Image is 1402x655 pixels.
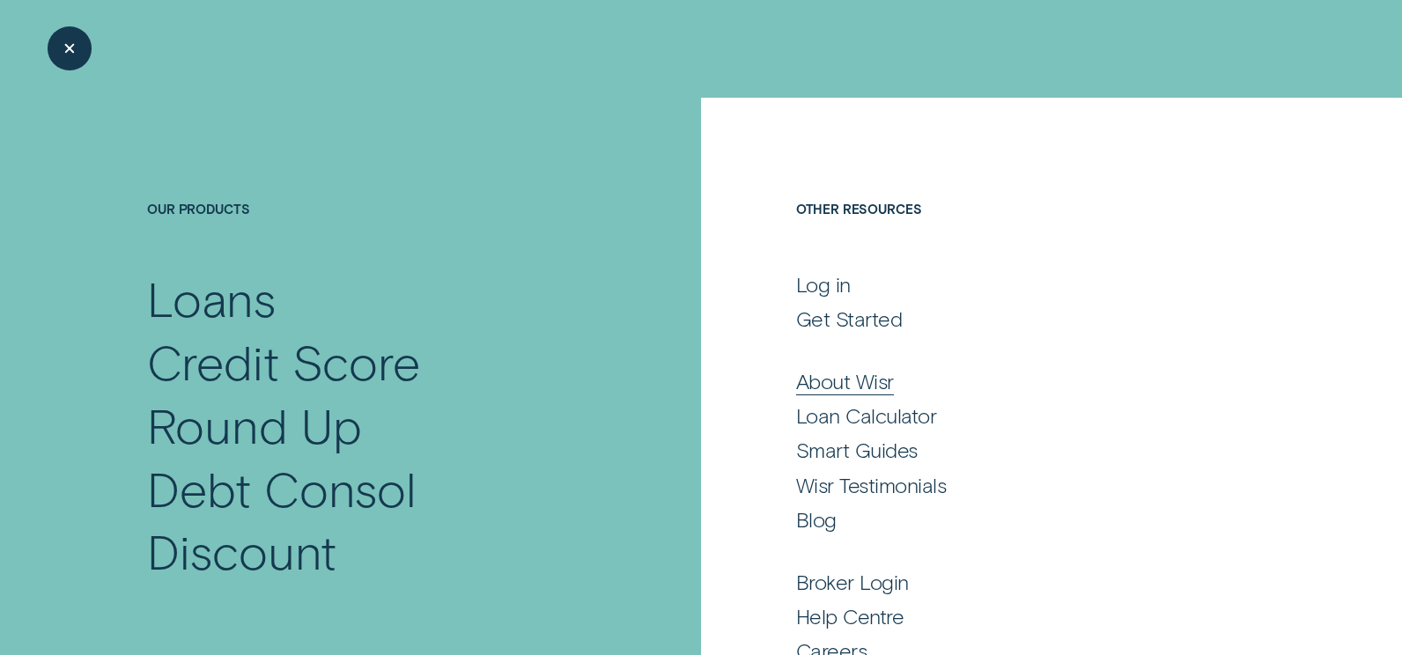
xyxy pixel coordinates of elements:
[147,267,276,330] div: Loans
[796,437,1254,463] a: Smart Guides
[796,472,947,498] div: Wisr Testimonials
[796,506,1254,533] a: Blog
[796,603,904,629] div: Help Centre
[796,472,1254,498] a: Wisr Testimonials
[796,506,837,533] div: Blog
[147,267,599,330] a: Loans
[796,305,1254,332] a: Get Started
[796,368,1254,394] a: About Wisr
[796,271,1254,298] a: Log in
[796,402,1254,429] a: Loan Calculator
[147,201,599,267] h4: Our Products
[796,271,851,298] div: Log in
[796,368,894,394] div: About Wisr
[147,330,420,394] div: Credit Score
[796,402,937,429] div: Loan Calculator
[796,603,1254,629] a: Help Centre
[796,305,903,332] div: Get Started
[48,26,92,70] button: Close Menu
[147,394,361,457] div: Round Up
[147,457,599,584] a: Debt Consol Discount
[796,569,909,595] div: Broker Login
[147,330,599,394] a: Credit Score
[796,437,918,463] div: Smart Guides
[796,201,1254,267] h4: Other Resources
[796,569,1254,595] a: Broker Login
[147,394,599,457] a: Round Up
